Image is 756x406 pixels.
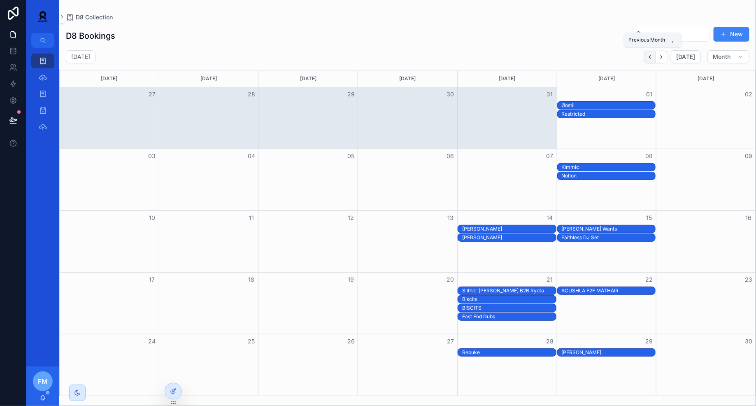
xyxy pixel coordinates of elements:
div: BISCITS [462,304,556,312]
div: Ben Klock [562,349,656,356]
button: 28 [247,89,256,99]
div: Restricted [562,110,656,118]
button: 31 [545,89,555,99]
div: Faithless DJ Set [562,234,656,241]
div: Rebuke [462,349,556,356]
div: Biscits [462,296,556,303]
button: 04 [247,151,256,161]
div: Alex Wann [462,225,556,233]
button: 10 [147,213,157,223]
button: 01 [644,89,654,99]
button: 11 [247,213,256,223]
button: 17 [147,275,157,285]
button: 20 [445,275,455,285]
button: 28 [545,336,555,346]
div: Hannah Wants [562,225,656,233]
button: 16 [744,213,754,223]
div: Slither:Yung Singh B2B Ryota [462,287,556,294]
div: [PERSON_NAME] [562,349,656,356]
button: 19 [346,275,356,285]
button: 08 [644,151,654,161]
div: Month View [59,70,756,396]
div: East End Dubs [462,313,556,320]
div: Slither:[PERSON_NAME] B2B Ryota [462,287,556,294]
a: D8 Collection [66,13,113,21]
button: 25 [247,336,256,346]
button: [DATE] [671,50,701,63]
button: 22 [644,275,654,285]
div: scrollable content [26,48,59,145]
button: 12 [346,213,356,223]
span: , [670,37,676,43]
button: New [714,27,749,42]
button: 21 [545,275,555,285]
button: Month [707,50,749,63]
div: [DATE] [61,70,158,87]
button: 05 [346,151,356,161]
button: 13 [445,213,455,223]
div: [DATE] [558,70,655,87]
div: [DATE] [359,70,456,87]
span: Month [713,53,731,61]
button: 03 [147,151,157,161]
button: 23 [744,275,754,285]
button: 09 [744,151,754,161]
button: 18 [247,275,256,285]
div: [DATE] [658,70,754,87]
button: 06 [445,151,455,161]
button: 14 [545,213,555,223]
button: 02 [744,89,754,99]
button: 24 [147,336,157,346]
button: 27 [147,89,157,99]
button: 30 [744,336,754,346]
div: ACUSHLA F2F MÁTHAIR [562,287,656,294]
div: [PERSON_NAME] [462,234,556,241]
h1: D8 Bookings [66,30,115,42]
span: FM [38,376,48,386]
span: Previous Month [629,37,665,43]
div: Gaskin [462,234,556,241]
span: D8 Collection [76,13,113,21]
div: [DATE] [260,70,356,87]
div: Kimmic [562,164,656,170]
div: [PERSON_NAME] Wants [562,226,656,232]
div: [DATE] [459,70,556,87]
div: Øostil [562,102,656,109]
span: [DATE] [676,53,696,61]
div: [PERSON_NAME] [462,226,556,232]
div: Restricted [562,111,656,117]
div: Kimmic [562,163,656,171]
button: 30 [445,89,455,99]
div: BISCITS [462,305,556,311]
button: 29 [346,89,356,99]
button: 29 [644,336,654,346]
button: 07 [545,151,555,161]
h2: [DATE] [71,53,90,61]
div: [DATE] [161,70,257,87]
button: Next [656,51,668,63]
img: App logo [33,10,53,23]
button: Back [644,51,656,63]
div: Notion [562,173,656,179]
button: 15 [644,213,654,223]
button: 27 [445,336,455,346]
button: 26 [346,336,356,346]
